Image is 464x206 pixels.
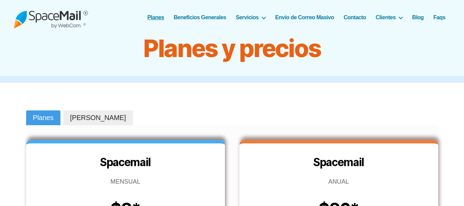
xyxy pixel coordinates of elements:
a: Servicios [236,14,266,21]
h2: Spacemail [239,155,438,170]
p: ANUAL [239,176,438,187]
a: Clientes [376,14,403,21]
a: Faqs [433,14,445,21]
a: Beneficios Generales [174,14,226,21]
h1: Planes y precios [60,35,404,62]
img: Spacemail [14,6,88,29]
a: Contacto [343,14,366,21]
nav: Horizontal [151,14,450,21]
a: Blog [412,14,424,21]
span: Planes [33,113,54,123]
p: MENSUAL [26,176,225,187]
h2: Spacemail [26,155,225,170]
span: [PERSON_NAME] [70,113,126,123]
a: Envío de Correo Masivo [275,14,334,21]
a: Planes [147,14,164,21]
